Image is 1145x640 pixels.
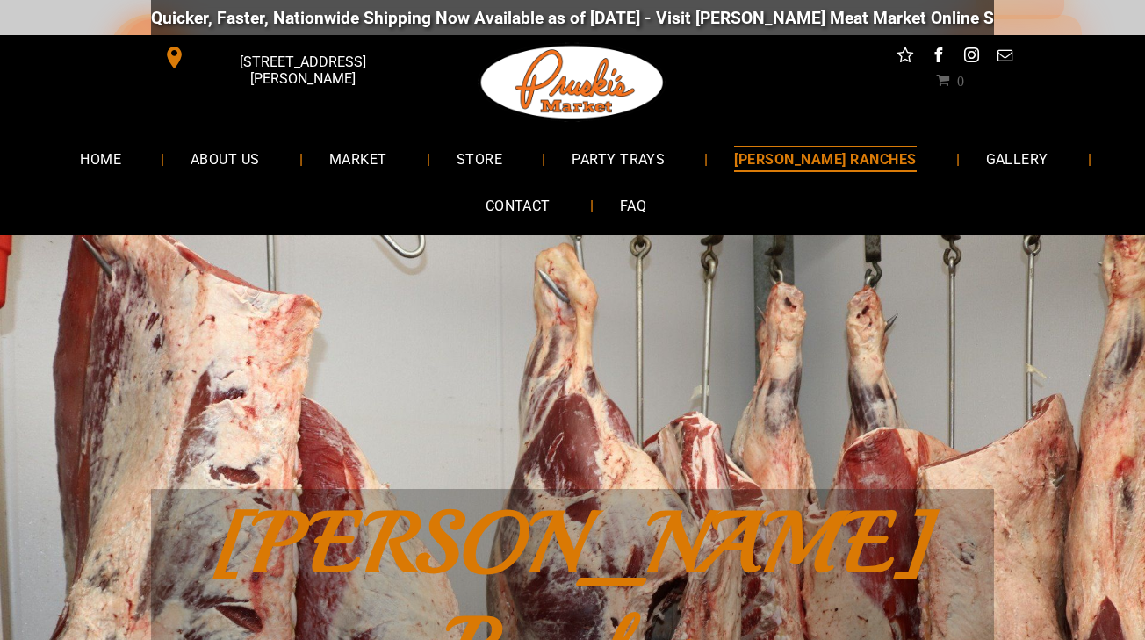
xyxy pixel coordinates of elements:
[708,135,942,182] a: [PERSON_NAME] RANCHES
[303,135,414,182] a: MARKET
[894,44,917,71] a: Social network
[594,183,673,229] a: FAQ
[164,135,286,182] a: ABOUT US
[478,35,667,130] img: Pruski-s+Market+HQ+Logo2-1920w.png
[151,44,420,71] a: [STREET_ADDRESS][PERSON_NAME]
[190,45,416,96] span: [STREET_ADDRESS][PERSON_NAME]
[430,135,529,182] a: STORE
[994,44,1017,71] a: email
[961,44,983,71] a: instagram
[54,135,148,182] a: HOME
[545,135,691,182] a: PARTY TRAYS
[927,44,950,71] a: facebook
[960,135,1075,182] a: GALLERY
[957,73,964,87] span: 0
[459,183,577,229] a: CONTACT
